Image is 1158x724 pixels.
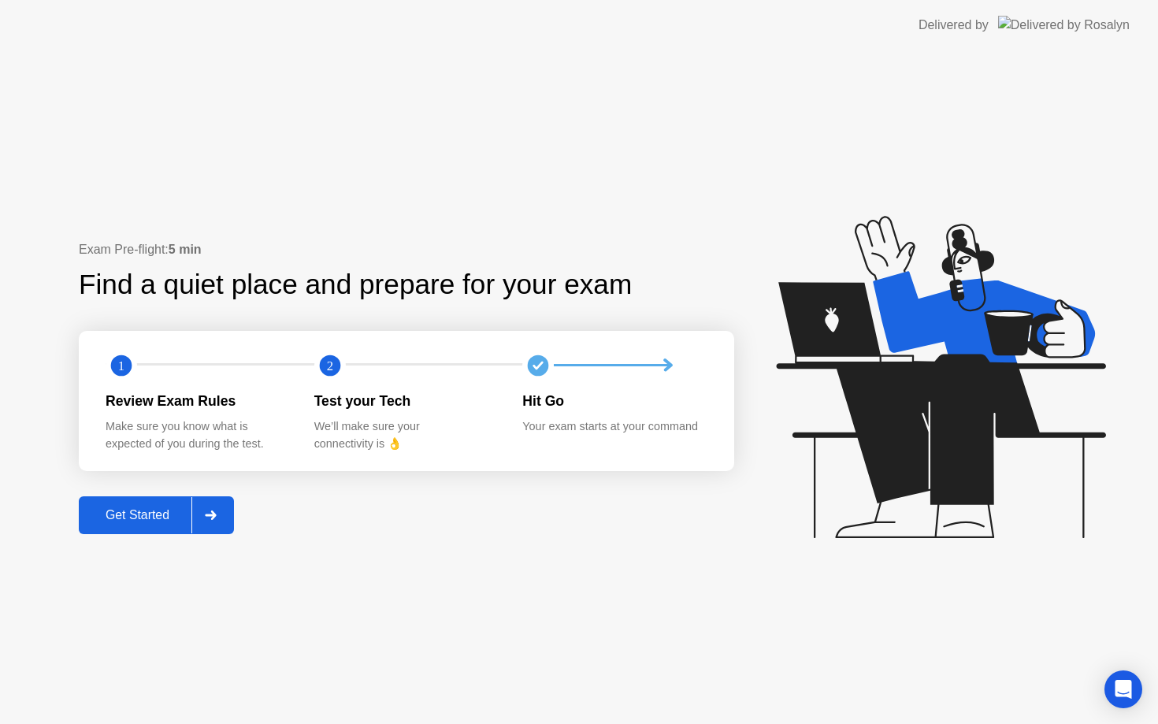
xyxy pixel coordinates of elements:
[118,358,124,373] text: 1
[919,16,989,35] div: Delivered by
[106,391,289,411] div: Review Exam Rules
[314,418,498,452] div: We’ll make sure your connectivity is 👌
[79,240,734,259] div: Exam Pre-flight:
[998,16,1130,34] img: Delivered by Rosalyn
[84,508,191,522] div: Get Started
[522,391,706,411] div: Hit Go
[169,243,202,256] b: 5 min
[106,418,289,452] div: Make sure you know what is expected of you during the test.
[314,391,498,411] div: Test your Tech
[522,418,706,436] div: Your exam starts at your command
[79,264,634,306] div: Find a quiet place and prepare for your exam
[79,496,234,534] button: Get Started
[327,358,333,373] text: 2
[1104,670,1142,708] div: Open Intercom Messenger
